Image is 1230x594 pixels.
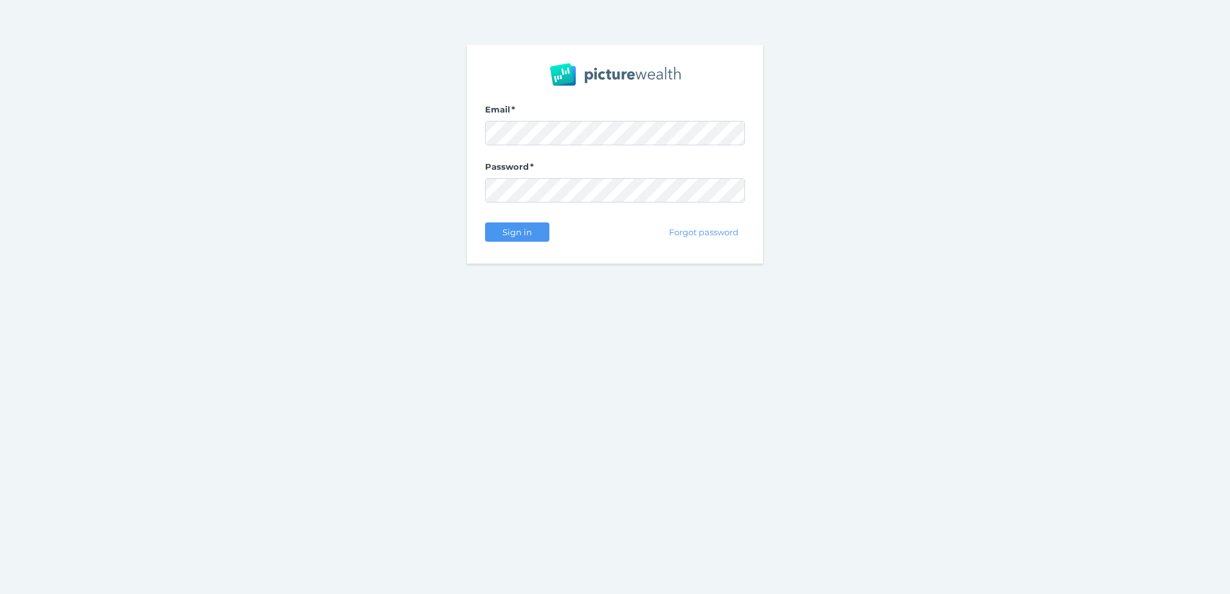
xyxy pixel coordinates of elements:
[485,104,745,121] label: Email
[485,222,549,242] button: Sign in
[663,222,745,242] button: Forgot password
[550,63,681,86] img: PW
[485,161,745,178] label: Password
[664,227,744,237] span: Forgot password
[497,227,537,237] span: Sign in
